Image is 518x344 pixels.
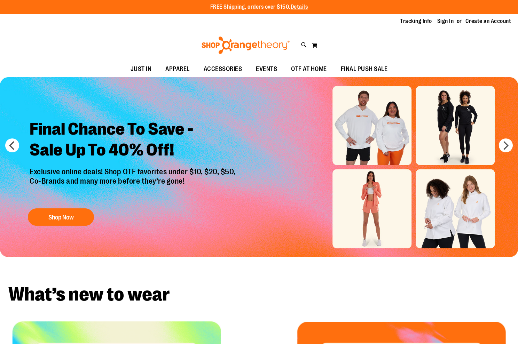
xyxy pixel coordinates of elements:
span: ACCESSORIES [204,61,242,77]
span: FINAL PUSH SALE [341,61,388,77]
span: JUST IN [131,61,152,77]
span: OTF AT HOME [291,61,327,77]
a: ACCESSORIES [197,61,249,77]
button: prev [5,138,19,152]
a: Sign In [437,17,454,25]
a: EVENTS [249,61,284,77]
a: OTF AT HOME [284,61,334,77]
a: JUST IN [124,61,159,77]
a: Details [291,4,308,10]
a: FINAL PUSH SALE [334,61,395,77]
a: Create an Account [465,17,511,25]
a: APPAREL [158,61,197,77]
a: Tracking Info [400,17,432,25]
button: Shop Now [28,208,94,226]
img: Shop Orangetheory [201,37,291,54]
h2: What’s new to wear [8,285,510,304]
h2: Final Chance To Save - Sale Up To 40% Off! [24,113,243,167]
span: APPAREL [165,61,190,77]
button: next [499,138,513,152]
p: FREE Shipping, orders over $150. [210,3,308,11]
p: Exclusive online deals! Shop OTF favorites under $10, $20, $50, Co-Brands and many more before th... [24,167,243,201]
span: EVENTS [256,61,277,77]
a: Final Chance To Save -Sale Up To 40% Off! Exclusive online deals! Shop OTF favorites under $10, $... [24,113,243,229]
